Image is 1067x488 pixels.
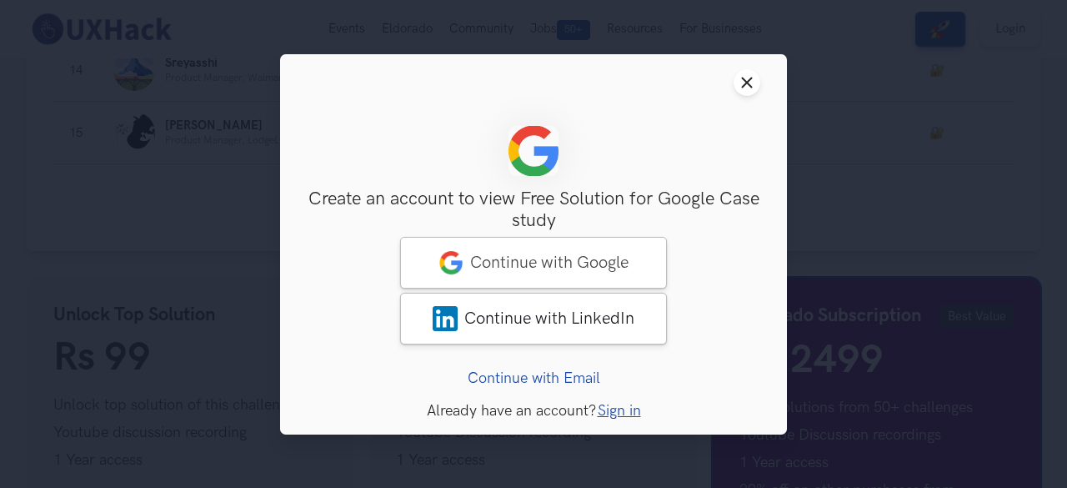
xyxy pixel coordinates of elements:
a: Continue with Email [468,369,600,386]
a: Sign in [598,401,641,419]
img: google [438,249,463,274]
a: googleContinue with Google [400,236,667,288]
img: LinkedIn [433,305,458,330]
span: Continue with Google [470,252,629,272]
span: Continue with LinkedIn [464,308,634,328]
a: LinkedInContinue with LinkedIn [400,292,667,344]
h3: Create an account to view Free Solution for Google Case study [307,189,760,233]
span: Already have an account? [427,401,596,419]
